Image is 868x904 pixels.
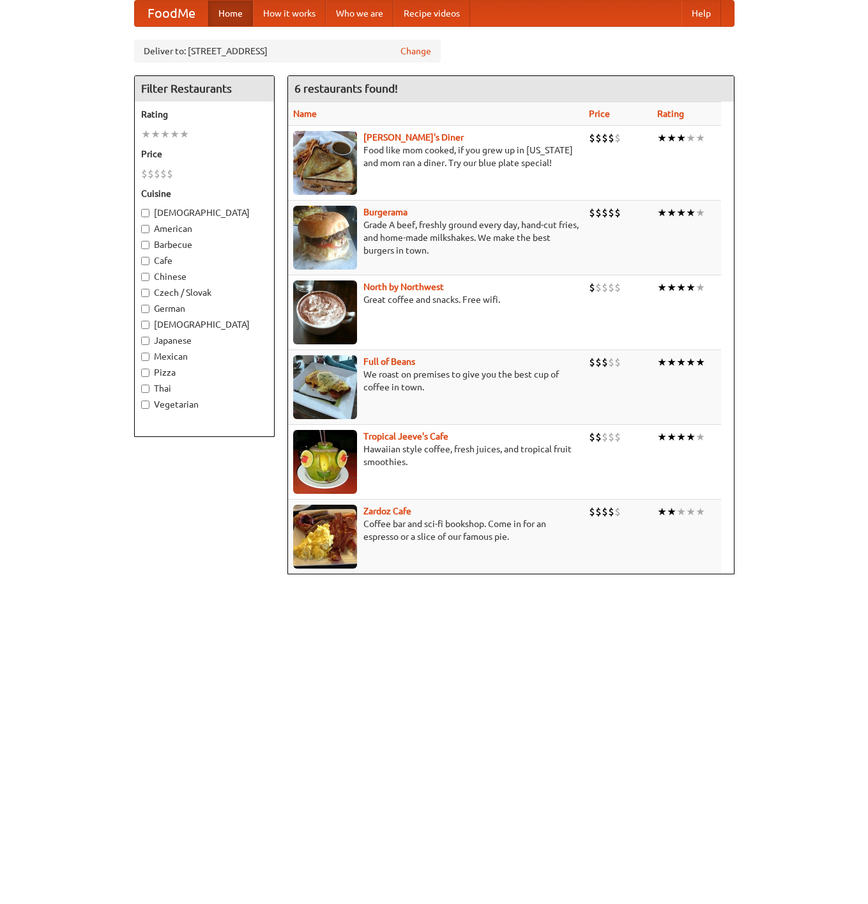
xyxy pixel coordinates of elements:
[141,398,268,411] label: Vegetarian
[676,131,686,145] li: ★
[293,293,579,306] p: Great coffee and snacks. Free wifi.
[667,505,676,519] li: ★
[595,355,602,369] li: $
[363,207,407,217] a: Burgerama
[608,355,614,369] li: $
[657,430,667,444] li: ★
[134,40,441,63] div: Deliver to: [STREET_ADDRESS]
[141,385,149,393] input: Thai
[602,206,608,220] li: $
[141,222,268,235] label: American
[602,355,608,369] li: $
[608,505,614,519] li: $
[141,401,149,409] input: Vegetarian
[667,131,676,145] li: ★
[657,131,667,145] li: ★
[326,1,393,26] a: Who we are
[154,167,160,181] li: $
[602,505,608,519] li: $
[141,321,149,329] input: [DEMOGRAPHIC_DATA]
[608,206,614,220] li: $
[608,280,614,295] li: $
[141,305,149,313] input: German
[141,167,148,181] li: $
[614,355,621,369] li: $
[696,355,705,369] li: ★
[141,257,149,265] input: Cafe
[657,109,684,119] a: Rating
[170,127,179,141] li: ★
[141,369,149,377] input: Pizza
[167,167,173,181] li: $
[208,1,253,26] a: Home
[141,209,149,217] input: [DEMOGRAPHIC_DATA]
[141,366,268,379] label: Pizza
[589,430,595,444] li: $
[141,286,268,299] label: Czech / Slovak
[589,206,595,220] li: $
[141,187,268,200] h5: Cuisine
[589,505,595,519] li: $
[141,108,268,121] h5: Rating
[393,1,470,26] a: Recipe videos
[589,109,610,119] a: Price
[141,238,268,251] label: Barbecue
[667,280,676,295] li: ★
[595,280,602,295] li: $
[657,355,667,369] li: ★
[595,505,602,519] li: $
[141,148,268,160] h5: Price
[363,132,464,142] a: [PERSON_NAME]'s Diner
[293,218,579,257] p: Grade A beef, freshly ground every day, hand-cut fries, and home-made milkshakes. We make the bes...
[293,517,579,543] p: Coffee bar and sci-fi bookshop. Come in for an espresso or a slice of our famous pie.
[686,430,696,444] li: ★
[141,225,149,233] input: American
[676,505,686,519] li: ★
[293,368,579,394] p: We roast on premises to give you the best cup of coffee in town.
[179,127,189,141] li: ★
[294,82,398,95] ng-pluralize: 6 restaurants found!
[160,167,167,181] li: $
[363,282,444,292] b: North by Northwest
[363,506,411,516] a: Zardoz Cafe
[293,443,579,468] p: Hawaiian style coffee, fresh juices, and tropical fruit smoothies.
[686,206,696,220] li: ★
[141,334,268,347] label: Japanese
[657,206,667,220] li: ★
[614,430,621,444] li: $
[141,254,268,267] label: Cafe
[667,355,676,369] li: ★
[676,430,686,444] li: ★
[141,241,149,249] input: Barbecue
[595,430,602,444] li: $
[293,131,357,195] img: sallys.jpg
[363,356,415,367] a: Full of Beans
[141,127,151,141] li: ★
[141,353,149,361] input: Mexican
[589,280,595,295] li: $
[400,45,431,57] a: Change
[657,505,667,519] li: ★
[135,1,208,26] a: FoodMe
[253,1,326,26] a: How it works
[667,206,676,220] li: ★
[614,280,621,295] li: $
[141,289,149,297] input: Czech / Slovak
[293,505,357,569] img: zardoz.jpg
[676,206,686,220] li: ★
[151,127,160,141] li: ★
[676,280,686,295] li: ★
[657,280,667,295] li: ★
[141,206,268,219] label: [DEMOGRAPHIC_DATA]
[141,337,149,345] input: Japanese
[608,131,614,145] li: $
[686,280,696,295] li: ★
[602,280,608,295] li: $
[363,431,448,441] b: Tropical Jeeve's Cafe
[141,382,268,395] label: Thai
[696,206,705,220] li: ★
[141,302,268,315] label: German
